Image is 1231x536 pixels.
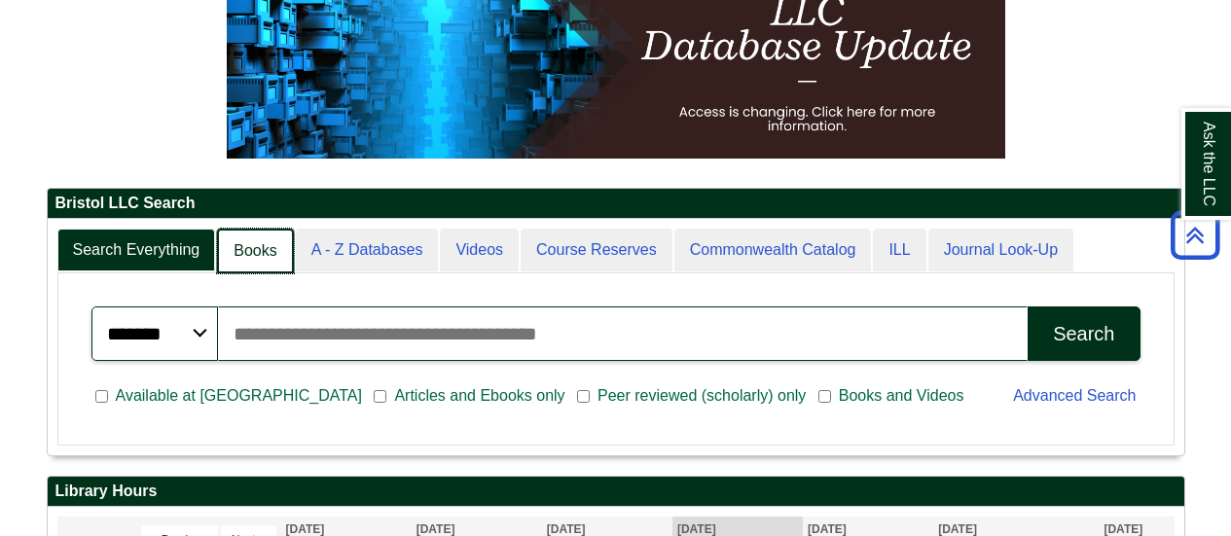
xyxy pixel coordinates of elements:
h2: Bristol LLC Search [48,189,1184,219]
span: [DATE] [547,522,586,536]
button: Search [1028,306,1140,361]
a: Advanced Search [1013,387,1136,404]
a: Journal Look-Up [928,229,1073,272]
a: Back to Top [1164,222,1226,248]
span: [DATE] [286,522,325,536]
input: Available at [GEOGRAPHIC_DATA] [95,388,108,406]
span: [DATE] [677,522,716,536]
span: Articles and Ebooks only [386,384,572,408]
span: [DATE] [808,522,847,536]
a: ILL [873,229,925,272]
a: Videos [440,229,519,272]
span: [DATE] [1104,522,1142,536]
span: Books and Videos [831,384,972,408]
span: Available at [GEOGRAPHIC_DATA] [108,384,370,408]
a: Books [217,229,293,274]
span: Peer reviewed (scholarly) only [590,384,814,408]
a: Commonwealth Catalog [674,229,872,272]
h2: Library Hours [48,477,1184,507]
div: Search [1053,323,1114,345]
input: Books and Videos [818,388,831,406]
span: [DATE] [416,522,455,536]
a: Search Everything [57,229,216,272]
input: Peer reviewed (scholarly) only [577,388,590,406]
a: Course Reserves [521,229,672,272]
span: [DATE] [938,522,977,536]
a: A - Z Databases [296,229,439,272]
input: Articles and Ebooks only [374,388,386,406]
